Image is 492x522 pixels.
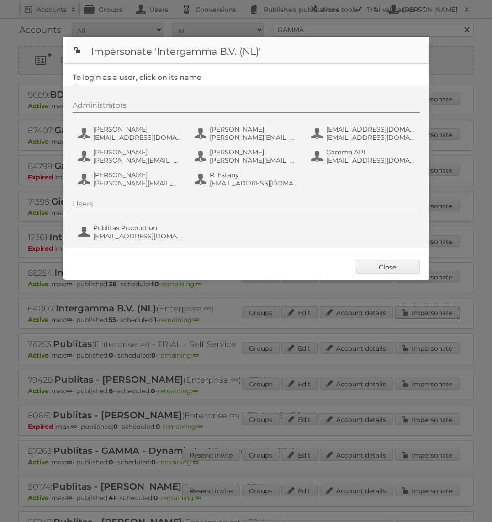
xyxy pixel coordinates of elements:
button: Publitas Production [EMAIL_ADDRESS][DOMAIN_NAME] [77,223,185,241]
button: [PERSON_NAME] [PERSON_NAME][EMAIL_ADDRESS][DOMAIN_NAME] [77,147,185,165]
div: Administrators [73,101,420,113]
button: Gamma API [EMAIL_ADDRESS][DOMAIN_NAME] [310,147,418,165]
span: [PERSON_NAME] [210,125,298,133]
span: [EMAIL_ADDRESS][DOMAIN_NAME] [210,179,298,187]
button: R. Estany [EMAIL_ADDRESS][DOMAIN_NAME] [194,170,301,188]
span: [PERSON_NAME] [93,125,182,133]
span: [PERSON_NAME] [93,148,182,156]
span: [PERSON_NAME][EMAIL_ADDRESS][DOMAIN_NAME] [210,133,298,142]
span: Publitas Production [93,224,182,232]
span: [PERSON_NAME][EMAIL_ADDRESS][DOMAIN_NAME] [210,156,298,164]
button: [EMAIL_ADDRESS][DOMAIN_NAME] [EMAIL_ADDRESS][DOMAIN_NAME] [310,124,418,142]
button: [PERSON_NAME] [PERSON_NAME][EMAIL_ADDRESS][DOMAIN_NAME] [194,124,301,142]
h1: Impersonate 'Intergamma B.V. (NL)' [63,37,429,64]
span: [PERSON_NAME][EMAIL_ADDRESS][DOMAIN_NAME] [93,156,182,164]
span: [EMAIL_ADDRESS][DOMAIN_NAME] [326,133,415,142]
span: R. Estany [210,171,298,179]
button: [PERSON_NAME] [PERSON_NAME][EMAIL_ADDRESS][DOMAIN_NAME] [77,170,185,188]
span: [PERSON_NAME] [210,148,298,156]
a: Close [356,260,420,274]
legend: To login as a user, click on its name [73,73,201,82]
span: [EMAIL_ADDRESS][DOMAIN_NAME] [326,125,415,133]
span: [EMAIL_ADDRESS][DOMAIN_NAME] [326,156,415,164]
span: [PERSON_NAME][EMAIL_ADDRESS][DOMAIN_NAME] [93,179,182,187]
div: Users [73,200,420,211]
span: Gamma API [326,148,415,156]
span: [EMAIL_ADDRESS][DOMAIN_NAME] [93,133,182,142]
span: [PERSON_NAME] [93,171,182,179]
span: [EMAIL_ADDRESS][DOMAIN_NAME] [93,232,182,240]
button: [PERSON_NAME] [PERSON_NAME][EMAIL_ADDRESS][DOMAIN_NAME] [194,147,301,165]
button: [PERSON_NAME] [EMAIL_ADDRESS][DOMAIN_NAME] [77,124,185,142]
